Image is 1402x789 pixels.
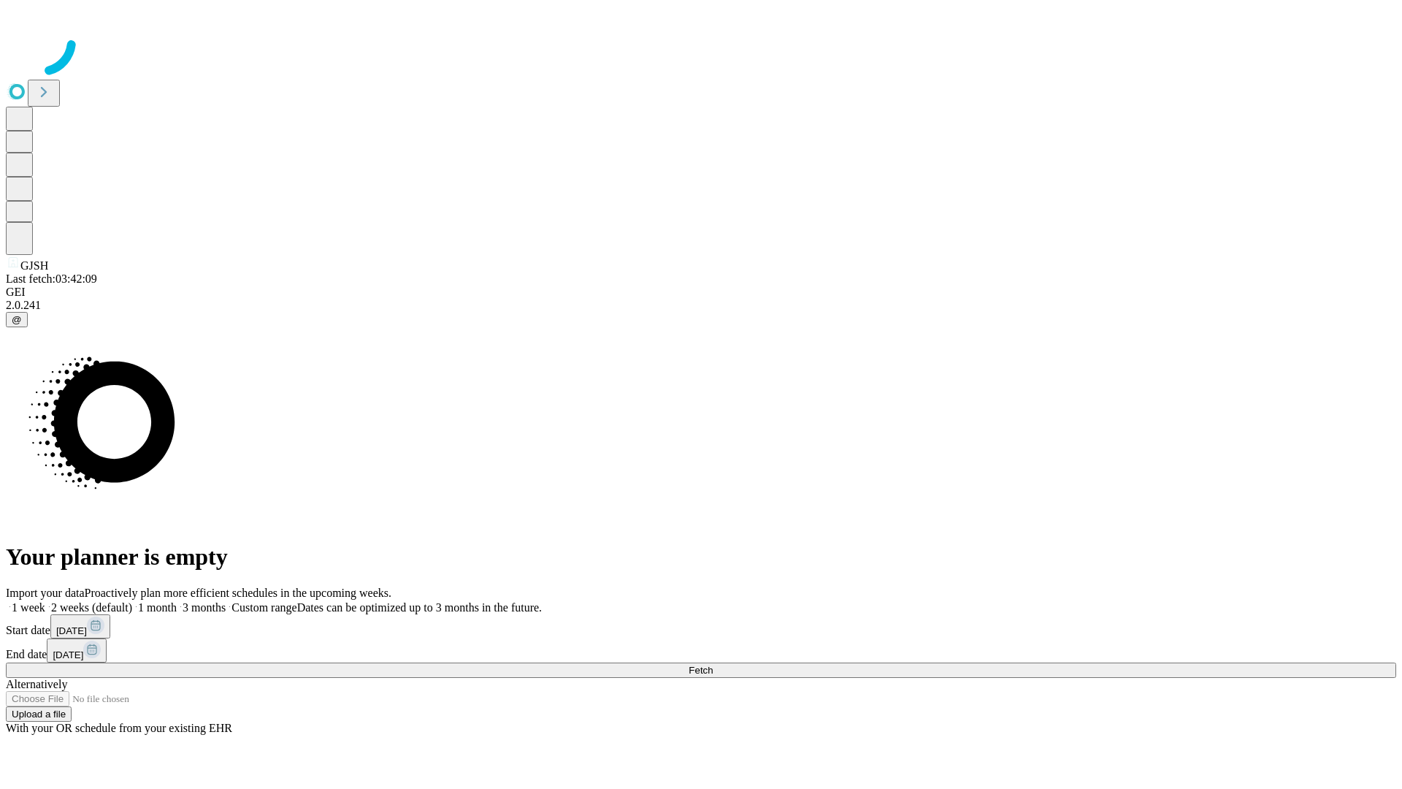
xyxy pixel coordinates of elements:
[53,649,83,660] span: [DATE]
[6,614,1396,639] div: Start date
[6,706,72,722] button: Upload a file
[6,639,1396,663] div: End date
[12,601,45,614] span: 1 week
[689,665,713,676] span: Fetch
[231,601,296,614] span: Custom range
[6,312,28,327] button: @
[85,587,391,599] span: Proactively plan more efficient schedules in the upcoming weeks.
[6,587,85,599] span: Import your data
[56,625,87,636] span: [DATE]
[6,272,97,285] span: Last fetch: 03:42:09
[51,601,132,614] span: 2 weeks (default)
[183,601,226,614] span: 3 months
[6,299,1396,312] div: 2.0.241
[12,314,22,325] span: @
[50,614,110,639] button: [DATE]
[20,259,48,272] span: GJSH
[47,639,107,663] button: [DATE]
[6,722,232,734] span: With your OR schedule from your existing EHR
[6,286,1396,299] div: GEI
[138,601,177,614] span: 1 month
[6,544,1396,571] h1: Your planner is empty
[6,678,67,690] span: Alternatively
[6,663,1396,678] button: Fetch
[297,601,542,614] span: Dates can be optimized up to 3 months in the future.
